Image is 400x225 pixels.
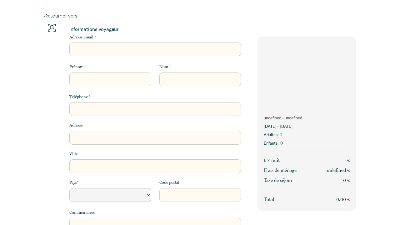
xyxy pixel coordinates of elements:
img: rental-image [257,37,356,110]
label: Nom * [159,64,171,70]
label: Adresse email * [69,34,96,40]
label: Commentaires [69,209,95,216]
p: € [347,157,350,164]
img: guests-info [48,24,56,32]
a: Retourner vers [44,12,356,19]
p: € × nuit [264,157,280,164]
p: Taxe de séjour [264,177,292,184]
p: Adultes : 2 [264,132,350,138]
span: 0.00 € [336,197,350,202]
p: Frais de ménage [264,167,297,174]
p: 0 € [343,177,350,184]
label: Code postal [159,179,179,186]
label: Adresse [69,122,83,128]
p: Enfants : 0 [264,140,350,146]
label: Ville [69,151,78,157]
p: undefined € [325,167,350,174]
p: undefined - undefined [264,115,350,121]
select: Default select example [69,188,151,202]
span: Total [264,197,274,202]
label: Pays [69,179,78,186]
label: Prénom * [69,64,86,70]
p: Informations voyageur [69,26,241,32]
label: Téléphone * [69,94,90,100]
p: [DATE] - [DATE] [264,123,350,129]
